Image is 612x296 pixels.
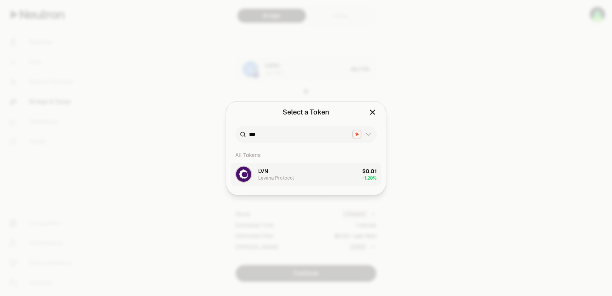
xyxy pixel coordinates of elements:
[353,131,361,138] img: Neutron Logo
[258,167,268,175] span: LVN
[352,130,372,139] button: Neutron LogoNeutron Logo
[362,175,377,181] span: + 1.20%
[236,167,251,182] img: LVN Logo
[231,147,381,163] div: All Tokens
[258,175,294,181] div: Levana Protocol
[231,163,381,186] button: LVN LogoLVNLevana Protocol$0.01+1.20%
[283,107,329,118] div: Select a Token
[362,167,377,175] div: $0.01
[368,107,377,118] button: Close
